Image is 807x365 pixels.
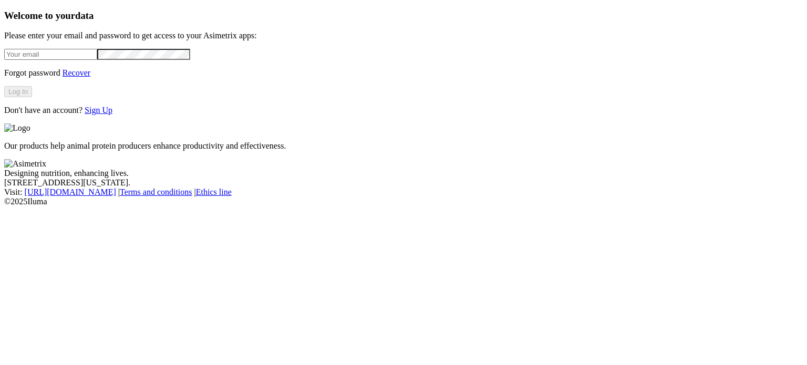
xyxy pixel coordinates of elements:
[25,187,116,196] a: [URL][DOMAIN_NAME]
[4,68,803,78] p: Forgot password
[4,197,803,206] div: © 2025 Iluma
[4,123,30,133] img: Logo
[4,49,97,60] input: Your email
[120,187,192,196] a: Terms and conditions
[75,10,94,21] span: data
[4,106,803,115] p: Don't have an account?
[4,86,32,97] button: Log In
[85,106,112,114] a: Sign Up
[196,187,232,196] a: Ethics line
[4,178,803,187] div: [STREET_ADDRESS][US_STATE].
[4,31,803,40] p: Please enter your email and password to get access to your Asimetrix apps:
[4,141,803,151] p: Our products help animal protein producers enhance productivity and effectiveness.
[4,169,803,178] div: Designing nutrition, enhancing lives.
[63,68,90,77] a: Recover
[4,187,803,197] div: Visit : | |
[4,159,46,169] img: Asimetrix
[4,10,803,22] h3: Welcome to your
